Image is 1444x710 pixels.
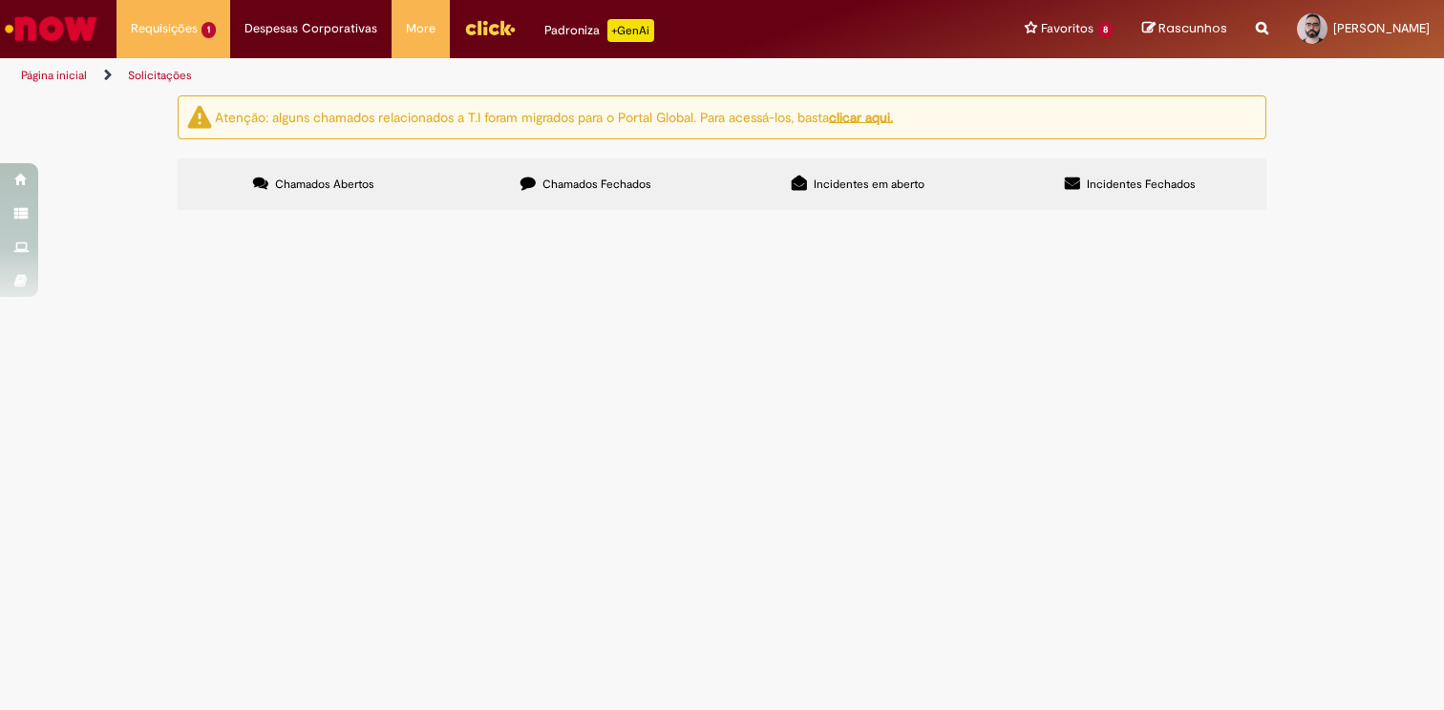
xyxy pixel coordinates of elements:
a: clicar aqui. [829,108,893,125]
span: More [406,19,435,38]
a: Solicitações [128,68,192,83]
span: [PERSON_NAME] [1333,20,1430,36]
span: Favoritos [1041,19,1094,38]
span: Incidentes em aberto [814,177,924,192]
p: +GenAi [607,19,654,42]
ng-bind-html: Atenção: alguns chamados relacionados a T.I foram migrados para o Portal Global. Para acessá-los,... [215,108,893,125]
span: Chamados Abertos [275,177,374,192]
span: 8 [1097,22,1114,38]
span: Chamados Fechados [542,177,651,192]
a: Rascunhos [1142,20,1227,38]
ul: Trilhas de página [14,58,948,94]
img: ServiceNow [2,10,100,48]
span: Incidentes Fechados [1087,177,1196,192]
span: Despesas Corporativas [244,19,377,38]
img: click_logo_yellow_360x200.png [464,13,516,42]
span: 1 [202,22,216,38]
span: Rascunhos [1158,19,1227,37]
div: Padroniza [544,19,654,42]
span: Requisições [131,19,198,38]
a: Página inicial [21,68,87,83]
